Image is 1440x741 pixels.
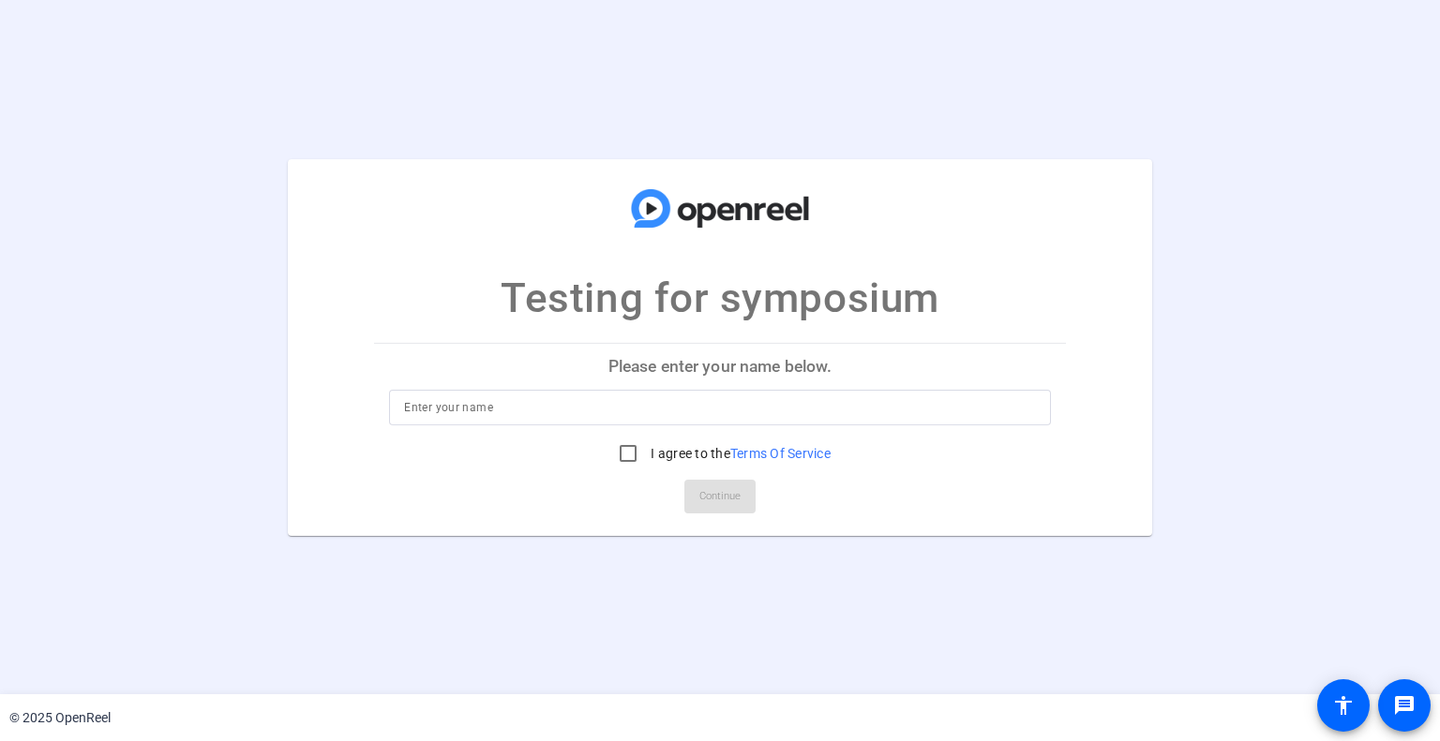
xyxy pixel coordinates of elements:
div: © 2025 OpenReel [9,708,111,728]
p: Testing for symposium [501,267,939,329]
a: Terms Of Service [730,446,831,461]
p: Please enter your name below. [374,344,1065,389]
mat-icon: accessibility [1332,694,1355,717]
input: Enter your name [404,396,1035,419]
mat-icon: message [1393,694,1416,717]
label: I agree to the [647,444,831,463]
img: company-logo [626,177,814,239]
